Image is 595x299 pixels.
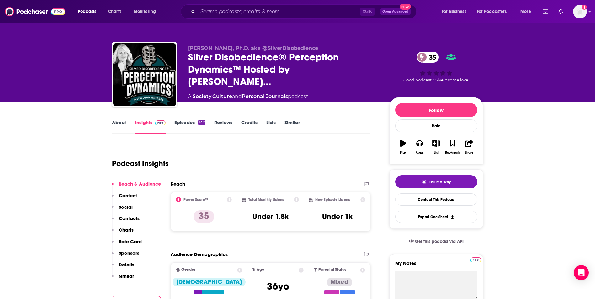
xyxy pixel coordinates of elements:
[135,119,166,134] a: InsightsPodchaser Pro
[113,43,176,106] img: Silver Disobedience® Perception Dynamics™ Hosted by Dian Griesel
[174,119,205,134] a: Episodes147
[582,5,587,10] svg: Add a profile image
[400,151,406,155] div: Play
[155,120,166,125] img: Podchaser Pro
[112,250,139,262] button: Sponsors
[403,78,469,82] span: Good podcast? Give it some love!
[573,5,587,18] button: Show profile menu
[119,273,134,279] p: Similar
[181,268,195,272] span: Gender
[520,7,531,16] span: More
[318,268,346,272] span: Parental Status
[395,175,477,188] button: tell me why sparkleTell Me Why
[556,6,566,17] a: Show notifications dropdown
[129,7,164,17] button: open menu
[423,52,439,63] span: 35
[108,7,121,16] span: Charts
[119,239,142,244] p: Rate Card
[119,262,134,268] p: Details
[574,265,589,280] div: Open Intercom Messenger
[214,119,232,134] a: Reviews
[284,119,300,134] a: Similar
[416,151,424,155] div: Apps
[322,212,353,221] h3: Under 1k
[395,119,477,132] div: Rate
[415,239,464,244] span: Get this podcast via API
[119,215,140,221] p: Contacts
[516,7,539,17] button: open menu
[183,197,208,202] h2: Power Score™
[412,136,428,158] button: Apps
[112,215,140,227] button: Contacts
[252,212,289,221] h3: Under 1.8k
[112,273,134,285] button: Similar
[104,7,125,17] a: Charts
[112,227,134,239] button: Charts
[232,93,242,99] span: and
[429,180,451,185] span: Tell Me Why
[400,4,411,10] span: New
[445,151,460,155] div: Bookmark
[257,268,264,272] span: Age
[112,181,161,192] button: Reach & Audience
[112,159,169,168] h1: Podcast Insights
[198,120,205,125] div: 147
[442,7,466,16] span: For Business
[5,6,65,18] img: Podchaser - Follow, Share and Rate Podcasts
[395,211,477,223] button: Export One-Sheet
[422,180,427,185] img: tell me why sparkle
[437,7,474,17] button: open menu
[171,251,228,257] h2: Audience Demographics
[187,4,422,19] div: Search podcasts, credits, & more...
[112,262,134,273] button: Details
[119,204,133,210] p: Social
[461,136,477,158] button: Share
[119,227,134,233] p: Charts
[212,93,232,99] a: Culture
[112,119,126,134] a: About
[380,8,411,15] button: Open AdvancedNew
[573,5,587,18] img: User Profile
[112,239,142,250] button: Rate Card
[465,151,473,155] div: Share
[248,197,284,202] h2: Total Monthly Listens
[327,278,352,286] div: Mixed
[267,280,289,292] span: 36 yo
[395,136,412,158] button: Play
[241,119,258,134] a: Credits
[382,10,408,13] span: Open Advanced
[119,250,139,256] p: Sponsors
[173,278,246,286] div: [DEMOGRAPHIC_DATA]
[477,7,507,16] span: For Podcasters
[473,7,516,17] button: open menu
[395,103,477,117] button: Follow
[119,192,137,198] p: Content
[573,5,587,18] span: Logged in as smacnaughton
[198,7,360,17] input: Search podcasts, credits, & more...
[434,151,439,155] div: List
[315,197,350,202] h2: New Episode Listens
[389,45,483,89] div: 35Good podcast? Give it some love!
[194,210,214,223] p: 35
[417,52,439,63] a: 35
[266,119,276,134] a: Lists
[360,8,375,16] span: Ctrl K
[119,181,161,187] p: Reach & Audience
[134,7,156,16] span: Monitoring
[404,234,469,249] a: Get this podcast via API
[112,192,137,204] button: Content
[171,181,185,187] h2: Reach
[444,136,461,158] button: Bookmark
[188,45,318,51] span: [PERSON_NAME], Ph.D. aka @SilverDisobedience
[78,7,96,16] span: Podcasts
[112,204,133,216] button: Social
[470,257,481,262] img: Podchaser Pro
[193,93,211,99] a: Society
[470,256,481,262] a: Pro website
[242,93,288,99] a: Personal Journals
[188,93,308,100] div: A podcast
[395,260,477,271] label: My Notes
[540,6,551,17] a: Show notifications dropdown
[395,193,477,206] a: Contact This Podcast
